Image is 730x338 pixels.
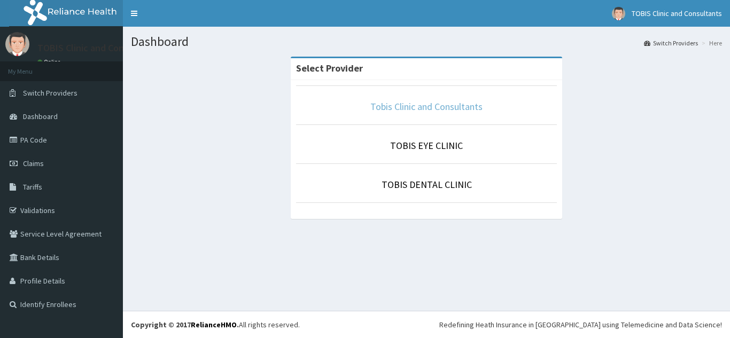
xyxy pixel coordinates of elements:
[123,311,730,338] footer: All rights reserved.
[131,320,239,329] strong: Copyright © 2017 .
[699,38,722,48] li: Here
[439,319,722,330] div: Redefining Heath Insurance in [GEOGRAPHIC_DATA] using Telemedicine and Data Science!
[390,139,463,152] a: TOBIS EYE CLINIC
[23,182,42,192] span: Tariffs
[370,100,483,113] a: Tobis Clinic and Consultants
[644,38,698,48] a: Switch Providers
[131,35,722,49] h1: Dashboard
[5,32,29,56] img: User Image
[23,88,77,98] span: Switch Providers
[612,7,625,20] img: User Image
[296,62,363,74] strong: Select Provider
[191,320,237,329] a: RelianceHMO
[23,159,44,168] span: Claims
[382,178,472,191] a: TOBIS DENTAL CLINIC
[632,9,722,18] span: TOBIS Clinic and Consultants
[23,112,58,121] span: Dashboard
[37,43,159,53] p: TOBIS Clinic and Consultants
[37,58,63,66] a: Online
